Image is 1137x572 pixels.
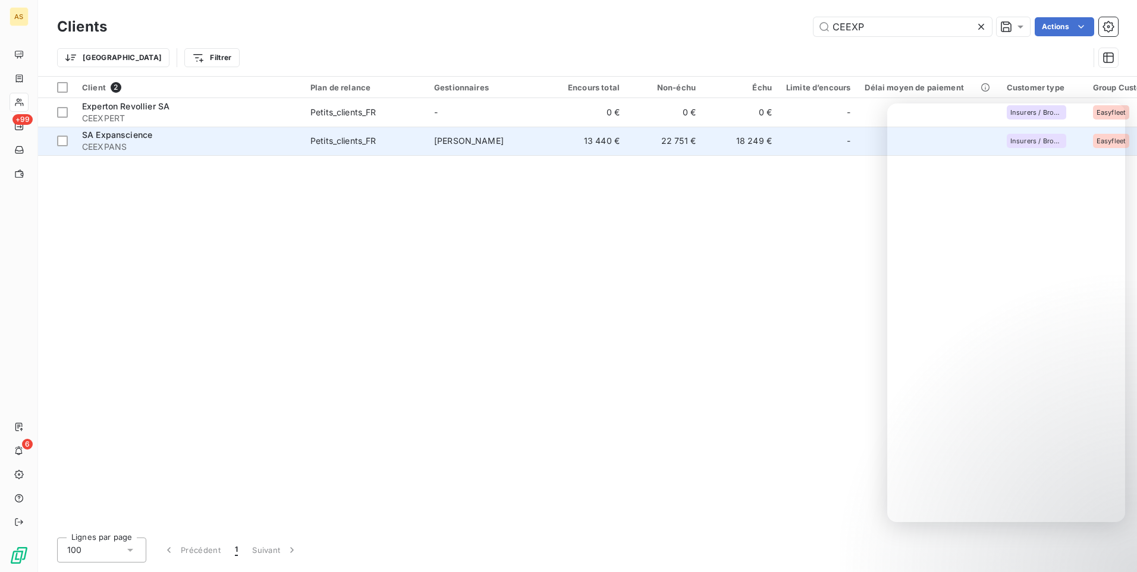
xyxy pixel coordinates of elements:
td: 0 € [703,98,779,127]
span: CEEXPERT [82,112,296,124]
span: +99 [12,114,33,125]
button: 1 [228,538,245,562]
div: AS [10,7,29,26]
div: Délai moyen de paiement [865,83,992,92]
td: 18 249 € [703,127,779,155]
td: 13 440 € [551,127,627,155]
div: Petits_clients_FR [310,135,376,147]
div: Encours total [558,83,620,92]
button: Suivant [245,538,305,562]
div: Plan de relance [310,83,420,92]
div: Limite d’encours [786,83,850,92]
button: Filtrer [184,48,239,67]
div: Customer type [1007,83,1079,92]
span: 6 [22,439,33,450]
span: SA Expanscience [82,130,152,140]
button: Actions [1035,17,1094,36]
td: 0 € [551,98,627,127]
div: Gestionnaires [434,83,544,92]
span: - [434,107,438,117]
span: - [847,135,850,147]
span: 100 [67,544,81,556]
input: Rechercher [814,17,992,36]
button: Précédent [156,538,228,562]
h3: Clients [57,16,107,37]
iframe: Intercom live chat [887,103,1125,522]
div: Échu [710,83,772,92]
span: CEEXPANS [82,141,296,153]
span: Experton Revollier SA [82,101,169,111]
div: Non-échu [634,83,696,92]
span: [PERSON_NAME] [434,136,504,146]
span: 2 [111,82,121,93]
div: Petits_clients_FR [310,106,376,118]
button: [GEOGRAPHIC_DATA] [57,48,169,67]
img: Logo LeanPay [10,546,29,565]
iframe: Intercom live chat [1097,532,1125,560]
td: 0 € [627,98,703,127]
span: - [847,106,850,118]
span: Client [82,83,106,92]
td: 22 751 € [627,127,703,155]
span: 1 [235,544,238,556]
